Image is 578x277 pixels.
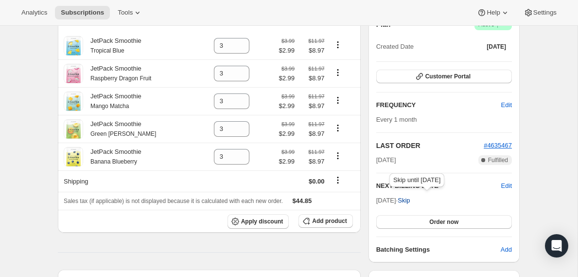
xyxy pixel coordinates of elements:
[16,6,53,19] button: Analytics
[281,38,295,44] small: $3.99
[55,6,110,19] button: Subscriptions
[90,47,124,54] small: Tropical Blue
[376,100,501,110] h2: FREQUENCY
[281,149,295,155] small: $3.99
[64,198,283,204] span: Sales tax (if applicable) is not displayed because it is calculated with each new order.
[330,123,346,133] button: Product actions
[300,46,324,55] span: $8.97
[501,245,512,255] span: Add
[300,129,324,139] span: $8.97
[61,9,104,17] span: Subscriptions
[83,36,141,55] div: JetPack Smoothie
[376,70,512,83] button: Customer Portal
[300,74,324,83] span: $8.97
[64,119,83,139] img: product img
[308,66,324,72] small: $11.97
[279,101,295,111] span: $2.99
[21,9,47,17] span: Analytics
[90,158,137,165] small: Banana Blueberry
[64,147,83,166] img: product img
[58,170,196,192] th: Shipping
[90,130,156,137] small: Green [PERSON_NAME]
[279,74,295,83] span: $2.99
[495,242,518,258] button: Add
[83,92,141,111] div: JetPack Smoothie
[484,142,512,149] a: #4635467
[487,43,506,51] span: [DATE]
[376,116,417,123] span: Every 1 month
[533,9,557,17] span: Settings
[64,92,83,111] img: product img
[376,42,414,52] span: Created Date
[241,218,283,225] span: Apply discount
[518,6,562,19] button: Settings
[308,121,324,127] small: $11.97
[281,93,295,99] small: $3.99
[488,156,508,164] span: Fulfilled
[487,9,500,17] span: Help
[392,193,416,208] button: Skip
[90,75,151,82] small: Raspberry Dragon Fruit
[293,197,312,204] span: $44.85
[112,6,148,19] button: Tools
[330,95,346,106] button: Product actions
[376,141,484,150] h2: LAST ORDER
[309,178,325,185] span: $0.00
[501,100,512,110] span: Edit
[501,181,512,191] button: Edit
[376,155,396,165] span: [DATE]
[64,36,83,55] img: product img
[90,103,129,110] small: Mango Matcha
[481,40,512,54] button: [DATE]
[398,196,410,205] span: Skip
[228,214,289,229] button: Apply discount
[281,121,295,127] small: $3.99
[376,245,501,255] h6: Batching Settings
[279,46,295,55] span: $2.99
[330,67,346,78] button: Product actions
[429,218,458,226] span: Order now
[279,129,295,139] span: $2.99
[308,149,324,155] small: $11.97
[376,215,512,229] button: Order now
[330,175,346,185] button: Shipping actions
[308,93,324,99] small: $11.97
[330,39,346,50] button: Product actions
[471,6,515,19] button: Help
[281,66,295,72] small: $3.99
[118,9,133,17] span: Tools
[312,217,347,225] span: Add product
[300,157,324,166] span: $8.97
[279,157,295,166] span: $2.99
[83,64,151,83] div: JetPack Smoothie
[330,150,346,161] button: Product actions
[308,38,324,44] small: $11.97
[298,214,352,228] button: Add product
[545,234,568,258] div: Open Intercom Messenger
[376,181,501,191] h2: NEXT BILLING DATE
[83,119,156,139] div: JetPack Smoothie
[495,97,518,113] button: Edit
[300,101,324,111] span: $8.97
[484,141,512,150] button: #4635467
[83,147,141,166] div: JetPack Smoothie
[425,73,471,80] span: Customer Portal
[64,64,83,83] img: product img
[376,197,410,204] span: [DATE] ·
